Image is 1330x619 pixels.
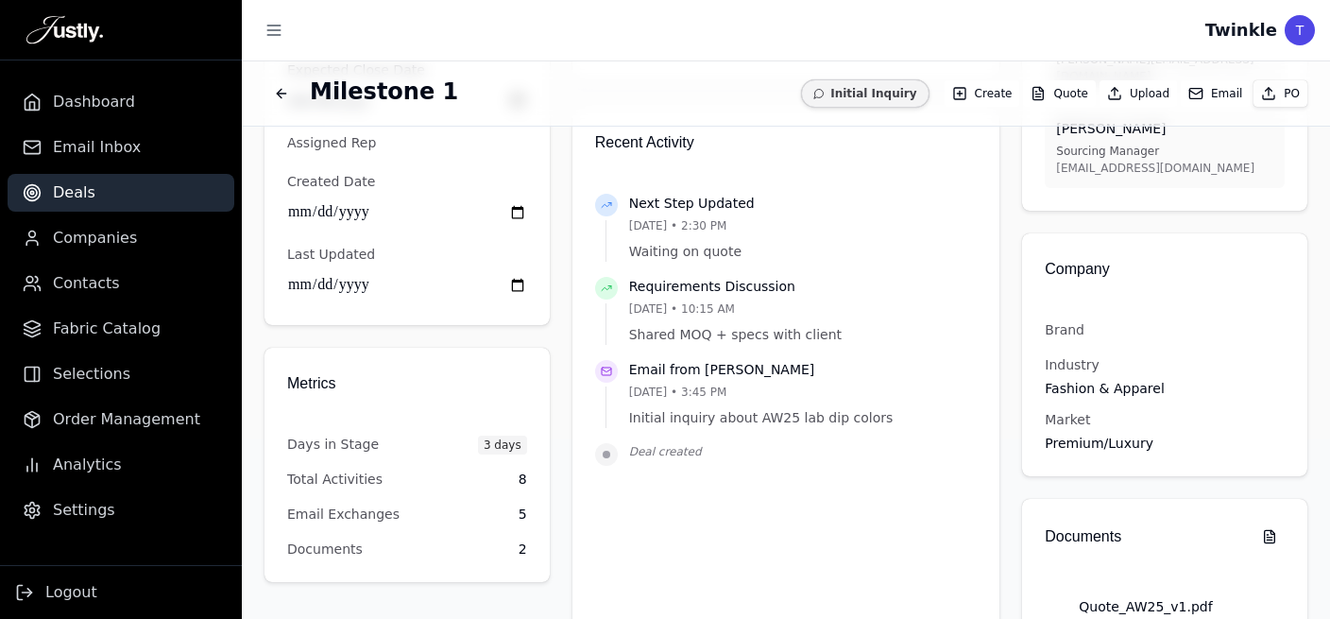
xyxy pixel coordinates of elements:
[287,133,527,153] p: Assigned Rep
[629,408,978,428] p: Initial inquiry about AW25 lab dip colors
[8,174,234,212] a: Deals
[629,360,978,380] p: Email from [PERSON_NAME]
[15,581,97,604] button: Logout
[8,83,234,121] a: Dashboard
[629,443,978,460] p: Deal created
[287,505,400,524] p: Email Exchanges
[1045,524,1121,550] h2: Documents
[8,265,234,302] a: Contacts
[264,77,298,111] button: Back to deals
[629,217,978,234] p: [DATE] • 2:30 PM
[8,310,234,348] a: Fabric Catalog
[53,227,137,249] span: Companies
[519,505,527,524] p: 5
[53,181,95,204] span: Deals
[1056,119,1273,139] p: [PERSON_NAME]
[287,540,363,559] p: Documents
[1045,256,1285,283] h2: Company
[629,325,978,345] p: Shared MOQ + specs with client
[8,401,234,438] a: Order Management
[26,15,103,45] img: Justly Logo
[257,13,291,47] button: Toggle sidebar
[287,245,527,265] p: Last Updated
[1181,80,1250,107] button: Email
[53,272,120,295] span: Contacts
[53,499,115,522] span: Settings
[595,129,978,156] h2: Recent Activity
[1045,320,1285,340] p: Brand
[519,470,527,490] p: 8
[1045,434,1285,454] p: Premium/Luxury
[1285,15,1315,45] div: T
[53,454,122,476] span: Analytics
[310,77,458,107] h2: Milestone 1
[287,435,379,455] p: Days in Stage
[1253,80,1307,107] button: PO
[629,277,978,297] p: Requirements Discussion
[53,363,130,386] span: Selections
[8,219,234,257] a: Companies
[1079,597,1277,617] p: Quote_AW25_v1.pdf
[1100,80,1177,107] button: Upload
[45,581,97,604] span: Logout
[8,491,234,529] a: Settings
[8,446,234,484] a: Analytics
[1205,17,1277,43] div: Twinkle
[53,318,161,340] span: Fabric Catalog
[1045,379,1285,399] p: Fashion & Apparel
[478,436,527,455] span: 3 days
[287,470,383,490] p: Total Activities
[629,384,978,401] p: [DATE] • 3:45 PM
[1056,143,1273,160] p: Sourcing Manager
[287,370,527,397] h2: Metrics
[629,301,978,318] p: [DATE] • 10:15 AM
[1056,160,1273,177] p: [EMAIL_ADDRESS][DOMAIN_NAME]
[945,80,1020,107] button: Create
[287,172,527,192] p: Created Date
[1045,410,1285,430] p: Market
[629,242,978,262] p: Waiting on quote
[53,408,200,431] span: Order Management
[53,136,141,159] span: Email Inbox
[8,129,234,166] a: Email Inbox
[1045,355,1285,375] p: Industry
[53,91,135,113] span: Dashboard
[1023,80,1095,107] button: Quote
[629,194,978,214] p: Next Step Updated
[8,355,234,393] a: Selections
[519,540,527,559] p: 2
[801,79,929,108] span: Initial Inquiry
